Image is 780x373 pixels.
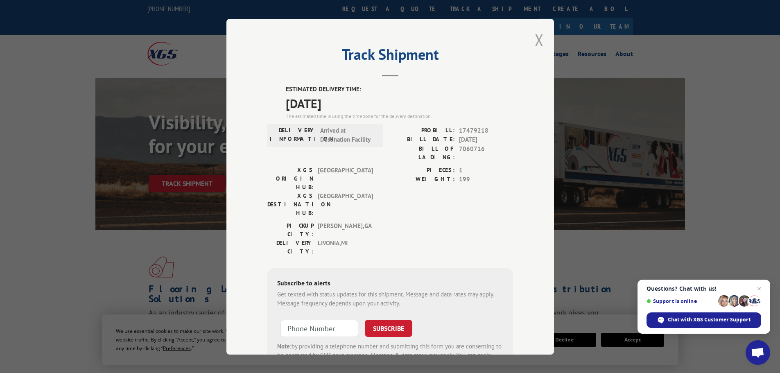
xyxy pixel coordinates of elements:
strong: Note: [277,342,292,350]
span: Chat with XGS Customer Support [668,316,751,323]
label: DELIVERY INFORMATION: [270,126,316,144]
label: PIECES: [390,165,455,175]
div: Get texted with status updates for this shipment. Message and data rates may apply. Message frequ... [277,289,503,308]
span: [GEOGRAPHIC_DATA] [318,165,373,191]
span: 199 [459,175,513,184]
h2: Track Shipment [267,49,513,64]
span: [DATE] [286,94,513,112]
span: Close chat [754,284,764,294]
span: Arrived at Destination Facility [320,126,375,144]
label: PICKUP CITY: [267,221,314,238]
input: Phone Number [280,319,358,337]
span: Questions? Chat with us! [647,285,761,292]
label: XGS ORIGIN HUB: [267,165,314,191]
span: [GEOGRAPHIC_DATA] [318,191,373,217]
label: WEIGHT: [390,175,455,184]
button: SUBSCRIBE [365,319,412,337]
div: Subscribe to alerts [277,278,503,289]
div: by providing a telephone number and submitting this form you are consenting to be contacted by SM... [277,341,503,369]
button: Close modal [535,29,544,51]
span: 17479218 [459,126,513,135]
label: PROBILL: [390,126,455,135]
span: Support is online [647,298,715,304]
span: [PERSON_NAME] , GA [318,221,373,238]
span: 7060716 [459,144,513,161]
label: XGS DESTINATION HUB: [267,191,314,217]
span: LIVONIA , MI [318,238,373,255]
div: The estimated time is using the time zone for the delivery destination. [286,112,513,120]
div: Open chat [746,340,770,365]
span: 1 [459,165,513,175]
div: Chat with XGS Customer Support [647,312,761,328]
label: BILL DATE: [390,135,455,145]
span: [DATE] [459,135,513,145]
label: BILL OF LADING: [390,144,455,161]
label: DELIVERY CITY: [267,238,314,255]
label: ESTIMATED DELIVERY TIME: [286,85,513,94]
